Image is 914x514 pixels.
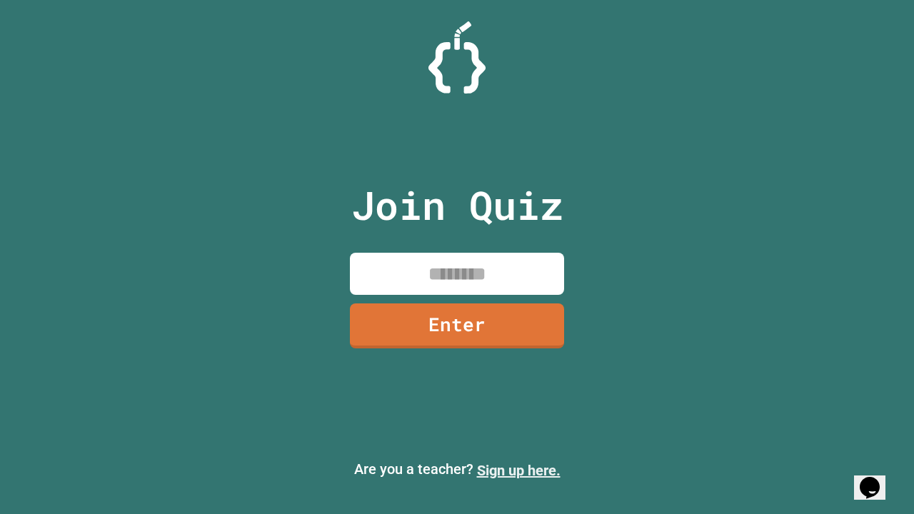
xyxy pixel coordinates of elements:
a: Sign up here. [477,462,561,479]
iframe: chat widget [795,395,900,455]
p: Are you a teacher? [11,458,903,481]
img: Logo.svg [428,21,486,94]
iframe: chat widget [854,457,900,500]
a: Enter [350,303,564,348]
p: Join Quiz [351,176,563,235]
